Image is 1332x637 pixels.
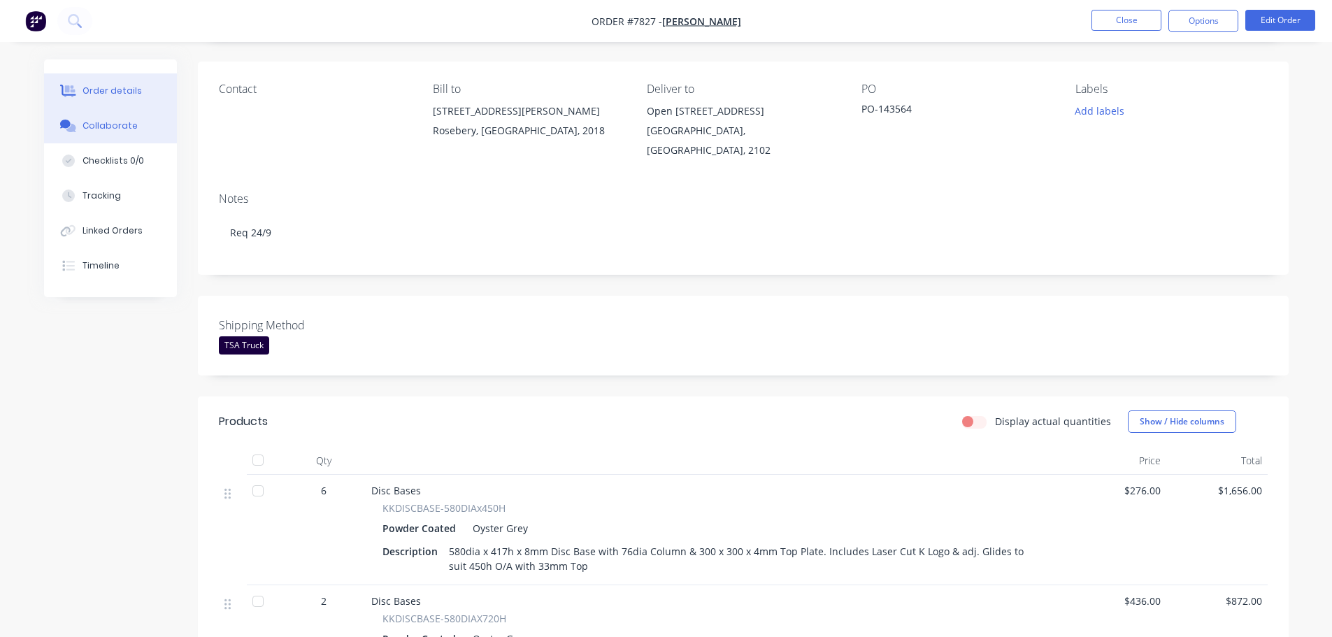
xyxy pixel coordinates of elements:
[647,83,838,96] div: Deliver to
[1128,410,1236,433] button: Show / Hide columns
[1070,594,1161,608] span: $436.00
[1172,594,1262,608] span: $872.00
[382,541,443,561] div: Description
[647,101,838,160] div: Open [STREET_ADDRESS][GEOGRAPHIC_DATA], [GEOGRAPHIC_DATA], 2102
[1245,10,1315,31] button: Edit Order
[219,413,268,430] div: Products
[44,248,177,283] button: Timeline
[1166,447,1268,475] div: Total
[861,83,1053,96] div: PO
[219,192,1268,206] div: Notes
[995,414,1111,429] label: Display actual quantities
[433,83,624,96] div: Bill to
[321,594,327,608] span: 2
[44,73,177,108] button: Order details
[219,336,269,355] div: TSA Truck
[592,15,662,28] span: Order #7827 -
[44,108,177,143] button: Collaborate
[44,213,177,248] button: Linked Orders
[1065,447,1166,475] div: Price
[647,121,838,160] div: [GEOGRAPHIC_DATA], [GEOGRAPHIC_DATA], 2102
[83,259,120,272] div: Timeline
[1068,101,1132,120] button: Add labels
[1172,483,1262,498] span: $1,656.00
[467,518,528,538] div: Oyster Grey
[219,317,394,334] label: Shipping Method
[382,518,461,538] div: Powder Coated
[1168,10,1238,32] button: Options
[44,143,177,178] button: Checklists 0/0
[25,10,46,31] img: Factory
[1070,483,1161,498] span: $276.00
[321,483,327,498] span: 6
[83,155,144,167] div: Checklists 0/0
[83,189,121,202] div: Tracking
[44,178,177,213] button: Tracking
[83,224,143,237] div: Linked Orders
[433,101,624,121] div: [STREET_ADDRESS][PERSON_NAME]
[443,541,1048,576] div: 580dia x 417h x 8mm Disc Base with 76dia Column & 300 x 300 x 4mm Top Plate. Includes Laser Cut K...
[371,484,421,497] span: Disc Bases
[282,447,366,475] div: Qty
[382,501,506,515] span: KKDISCBASE-580DIAx450H
[1091,10,1161,31] button: Close
[382,611,506,626] span: KKDISCBASE-580DIAX720H
[861,101,1036,121] div: PO-143564
[647,101,838,121] div: Open [STREET_ADDRESS]
[83,85,142,97] div: Order details
[433,121,624,141] div: Rosebery, [GEOGRAPHIC_DATA], 2018
[1075,83,1267,96] div: Labels
[371,594,421,608] span: Disc Bases
[83,120,138,132] div: Collaborate
[433,101,624,146] div: [STREET_ADDRESS][PERSON_NAME]Rosebery, [GEOGRAPHIC_DATA], 2018
[219,211,1268,254] div: Req 24/9
[219,83,410,96] div: Contact
[662,15,741,28] a: [PERSON_NAME]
